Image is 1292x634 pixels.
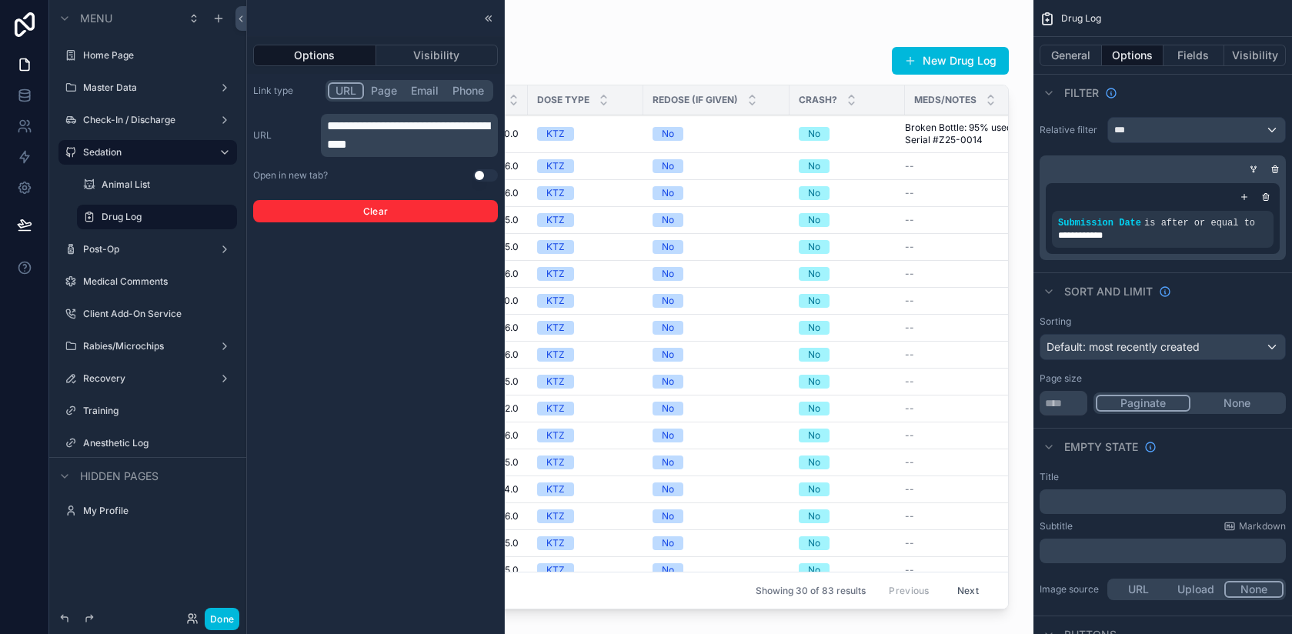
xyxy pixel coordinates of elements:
span: Filter [1064,85,1099,101]
span: Drug Log [1061,12,1101,25]
label: Check-In / Discharge [83,114,206,126]
button: Visibility [1224,45,1286,66]
span: Empty state [1064,439,1138,455]
button: Next [946,579,990,602]
span: Markdown [1239,520,1286,532]
span: Hidden pages [80,469,159,484]
button: Options [253,45,376,66]
label: Page size [1040,372,1082,385]
button: Upload [1167,581,1225,598]
button: Page [364,82,404,99]
span: Sort And Limit [1064,284,1153,299]
label: My Profile [83,505,228,517]
label: Post-Op [83,243,206,255]
label: Relative filter [1040,124,1101,136]
button: Phone [446,82,491,99]
button: Options [1102,45,1163,66]
button: Visibility [376,45,499,66]
label: Image source [1040,583,1101,596]
button: Clear [253,200,498,222]
div: scrollable content [1040,489,1286,514]
label: Home Page [83,49,228,62]
button: Fields [1163,45,1225,66]
label: URL [253,129,315,142]
span: Crash? [799,94,837,106]
label: Title [1040,471,1059,483]
label: Medical Comments [83,275,228,288]
label: Recovery [83,372,206,385]
button: Email [404,82,446,99]
div: scrollable content [1040,539,1286,563]
label: Drug Log [102,211,228,223]
label: Master Data [83,82,206,94]
button: Paginate [1096,395,1190,412]
span: Menu [80,11,112,26]
label: Anesthetic Log [83,437,228,449]
label: Training [83,405,228,417]
a: Markdown [1224,520,1286,532]
button: Default: most recently created [1040,334,1286,360]
span: Redose (if given) [653,94,738,106]
label: Link type [253,85,315,97]
label: Animal List [102,179,228,191]
label: Client Add-On Service [83,308,228,320]
div: Open in new tab? [253,169,328,182]
span: Meds/Notes [914,94,977,106]
div: scrollable content [321,114,498,157]
label: Subtitle [1040,520,1073,532]
label: Sedation [83,146,206,158]
button: Done [205,608,239,630]
span: Dose Type [537,94,589,106]
span: is after or equal to [1144,218,1255,229]
button: URL [328,82,364,99]
span: Showing 30 of 83 results [756,585,866,597]
label: Rabies/Microchips [83,340,206,352]
button: URL [1110,581,1167,598]
button: General [1040,45,1102,66]
button: None [1224,581,1284,598]
button: None [1190,395,1284,412]
span: Submission Date [1058,218,1141,229]
span: Default: most recently created [1047,340,1200,353]
label: Sorting [1040,315,1071,328]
